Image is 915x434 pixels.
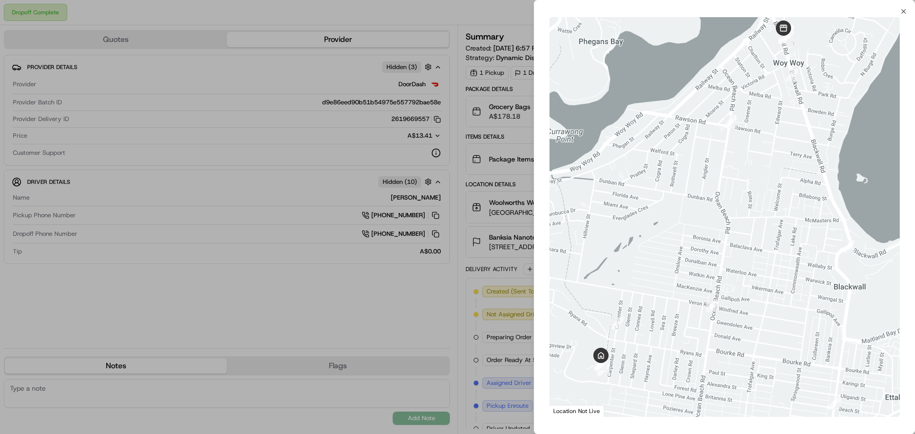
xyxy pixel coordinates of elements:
div: 12 [724,116,737,128]
div: 16 [597,352,609,364]
div: 14 [611,317,624,329]
div: 20 [594,358,607,371]
div: 10 [778,31,791,44]
div: 3 [786,69,798,81]
div: 1 [828,397,841,410]
div: Location Not Live [549,405,604,417]
div: 15 [597,351,609,363]
div: 18 [597,363,610,376]
div: 13 [706,300,719,312]
div: 8 [780,25,793,38]
div: 2 [843,240,855,252]
div: 9 [779,31,791,43]
div: 19 [595,358,607,371]
div: 7 [782,25,794,38]
div: 11 [782,30,794,42]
